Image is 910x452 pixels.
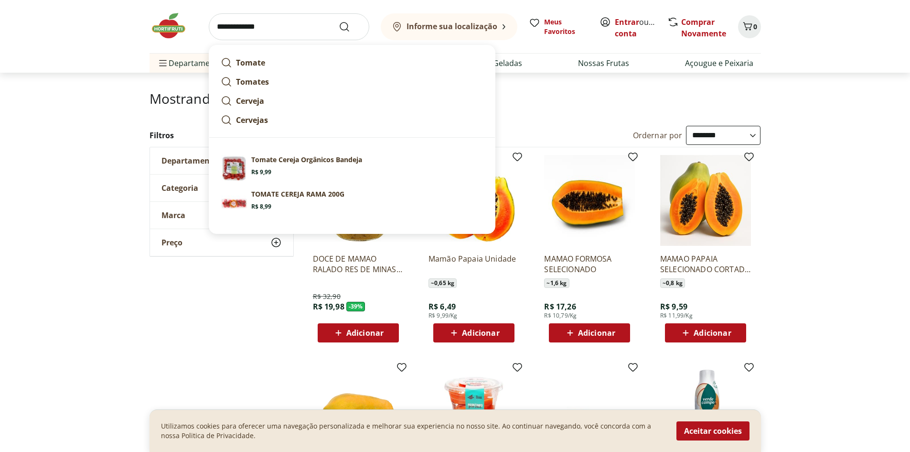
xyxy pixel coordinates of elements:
[251,189,344,199] p: TOMATE CEREJA RAMA 200G
[209,13,369,40] input: search
[381,13,517,40] button: Informe sua localização
[633,130,683,141] label: Ordernar por
[660,301,687,312] span: R$ 9,59
[313,292,341,301] span: R$ 32,90
[346,302,365,311] span: - 39 %
[428,254,519,275] a: Mamão Papaia Unidade
[660,155,751,246] img: MAMAO PAPAIA SELECIONADO CORTADO KG
[236,115,268,125] strong: Cervejas
[544,312,577,320] span: R$ 10,79/Kg
[615,17,667,39] a: Criar conta
[150,126,294,145] h2: Filtros
[217,53,487,72] a: Tomate
[221,155,247,182] img: Principal
[660,278,685,288] span: ~ 0,8 kg
[753,22,757,31] span: 0
[217,72,487,91] a: Tomates
[685,57,753,69] a: Açougue e Peixaria
[318,323,399,342] button: Adicionar
[660,254,751,275] a: MAMAO PAPAIA SELECIONADO CORTADO KG
[217,110,487,130] a: Cervejas
[462,329,499,337] span: Adicionar
[161,238,182,247] span: Preço
[544,155,635,246] img: MAMAO FORMOSA SELECIONADO
[150,175,293,201] button: Categoria
[433,323,514,342] button: Adicionar
[578,329,615,337] span: Adicionar
[236,77,269,87] strong: Tomates
[529,17,588,36] a: Meus Favoritos
[549,323,630,342] button: Adicionar
[313,301,344,312] span: R$ 19,98
[544,254,635,275] a: MAMAO FORMOSA SELECIONADO
[236,57,265,68] strong: Tomate
[676,421,749,441] button: Aceitar cookies
[161,156,218,165] span: Departamento
[428,312,458,320] span: R$ 9,99/Kg
[161,210,185,220] span: Marca
[150,11,197,40] img: Hortifruti
[217,91,487,110] a: Cerveja
[339,21,362,33] button: Submit Search
[694,329,731,337] span: Adicionar
[161,421,665,441] p: Utilizamos cookies para oferecer uma navegação personalizada e melhorar sua experiencia no nosso ...
[251,155,362,165] p: Tomate Cereja Orgânicos Bandeja
[150,147,293,174] button: Departamento
[157,52,226,75] span: Departamentos
[428,278,457,288] span: ~ 0,65 kg
[407,21,497,32] b: Informe sua localização
[738,15,761,38] button: Carrinho
[313,254,404,275] a: DOCE DE MAMAO RALADO RES DE MINAS 640G
[251,203,271,210] span: R$ 8,99
[346,329,384,337] span: Adicionar
[665,323,746,342] button: Adicionar
[544,17,588,36] span: Meus Favoritos
[217,151,487,186] a: PrincipalTomate Cereja Orgânicos BandejaR$ 9,99
[161,183,198,193] span: Categoria
[615,17,639,27] a: Entrar
[236,96,264,106] strong: Cerveja
[217,186,487,220] a: TOMATE CEREJA RAMA 200GR$ 8,99
[681,17,726,39] a: Comprar Novamente
[428,301,456,312] span: R$ 6,49
[544,301,576,312] span: R$ 17,26
[150,91,761,106] h1: Mostrando resultados para:
[251,168,271,176] span: R$ 9,99
[615,16,657,39] span: ou
[150,229,293,256] button: Preço
[578,57,629,69] a: Nossas Frutas
[660,312,693,320] span: R$ 11,99/Kg
[150,202,293,229] button: Marca
[544,278,569,288] span: ~ 1,6 kg
[157,52,169,75] button: Menu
